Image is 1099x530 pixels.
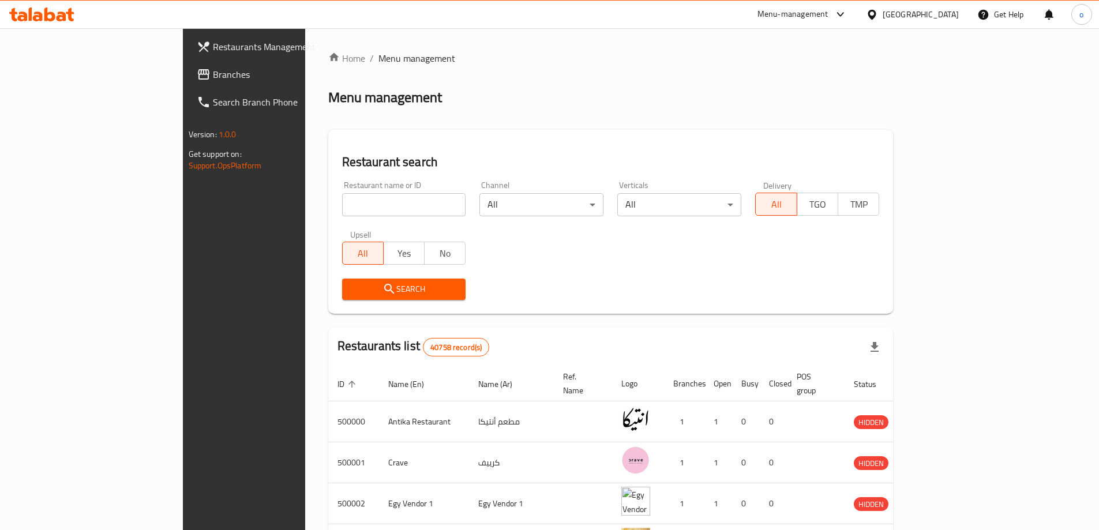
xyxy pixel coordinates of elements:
h2: Restaurant search [342,153,880,171]
span: HIDDEN [854,416,888,429]
span: Version: [189,127,217,142]
th: Branches [664,366,704,401]
a: Search Branch Phone [187,88,366,116]
span: HIDDEN [854,498,888,511]
td: 1 [664,483,704,524]
span: No [429,245,461,262]
td: 0 [760,442,787,483]
span: All [347,245,379,262]
button: TMP [838,193,879,216]
div: All [617,193,741,216]
th: Open [704,366,732,401]
td: Crave [379,442,469,483]
button: TGO [797,193,838,216]
a: Restaurants Management [187,33,366,61]
img: Egy Vendor 1 [621,487,650,516]
img: Crave [621,446,650,475]
nav: breadcrumb [328,51,894,65]
button: Search [342,279,466,300]
span: o [1079,8,1083,21]
span: Get support on: [189,146,242,161]
div: [GEOGRAPHIC_DATA] [883,8,959,21]
span: Ref. Name [563,370,598,397]
td: 1 [704,442,732,483]
td: Egy Vendor 1 [379,483,469,524]
td: 0 [760,483,787,524]
td: 0 [732,401,760,442]
span: TGO [802,196,834,213]
label: Delivery [763,181,792,189]
td: مطعم أنتيكا [469,401,554,442]
span: Search Branch Phone [213,95,357,109]
span: Branches [213,67,357,81]
li: / [370,51,374,65]
td: 1 [704,401,732,442]
span: Name (Ar) [478,377,527,391]
span: POS group [797,370,831,397]
span: Search [351,282,457,296]
th: Busy [732,366,760,401]
td: Antika Restaurant [379,401,469,442]
input: Search for restaurant name or ID.. [342,193,466,216]
td: 0 [732,442,760,483]
td: كرييف [469,442,554,483]
span: Restaurants Management [213,40,357,54]
div: Menu-management [757,7,828,21]
h2: Menu management [328,88,442,107]
td: 1 [704,483,732,524]
span: Menu management [378,51,455,65]
button: All [755,193,797,216]
span: All [760,196,792,213]
a: Support.OpsPlatform [189,158,262,173]
div: HIDDEN [854,456,888,470]
span: ID [337,377,359,391]
a: Branches [187,61,366,88]
th: Logo [612,366,664,401]
span: TMP [843,196,875,213]
label: Upsell [350,230,372,238]
div: Total records count [423,338,489,356]
td: 0 [732,483,760,524]
div: Export file [861,333,888,361]
td: Egy Vendor 1 [469,483,554,524]
button: Yes [383,242,425,265]
span: Status [854,377,891,391]
div: All [479,193,603,216]
img: Antika Restaurant [621,405,650,434]
td: 1 [664,442,704,483]
h2: Restaurants list [337,337,490,356]
span: 1.0.0 [219,127,237,142]
td: 1 [664,401,704,442]
td: 0 [760,401,787,442]
span: 40758 record(s) [423,342,489,353]
th: Closed [760,366,787,401]
span: Yes [388,245,420,262]
span: Name (En) [388,377,439,391]
div: HIDDEN [854,497,888,511]
span: HIDDEN [854,457,888,470]
button: No [424,242,466,265]
button: All [342,242,384,265]
div: HIDDEN [854,415,888,429]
